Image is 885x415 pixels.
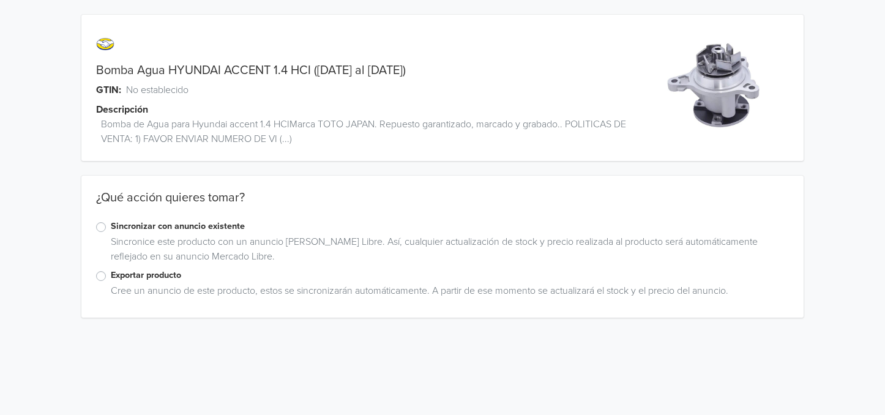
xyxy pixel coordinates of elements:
[126,83,189,97] span: No establecido
[101,117,638,146] span: Bomba de Agua para Hyundai accent 1.4 HCIMarca TOTO JAPAN. Repuesto garantizado, marcado y grabad...
[96,83,121,97] span: GTIN:
[111,269,789,282] label: Exportar producto
[106,234,789,269] div: Sincronice este producto con un anuncio [PERSON_NAME] Libre. Así, cualquier actualización de stoc...
[81,190,804,220] div: ¿Qué acción quieres tomar?
[96,102,148,117] span: Descripción
[111,220,789,233] label: Sincronizar con anuncio existente
[667,39,760,132] img: product_image
[106,283,789,303] div: Cree un anuncio de este producto, estos se sincronizarán automáticamente. A partir de ese momento...
[96,63,406,78] a: Bomba Agua HYUNDAI ACCENT 1.4 HCI ([DATE] al [DATE])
